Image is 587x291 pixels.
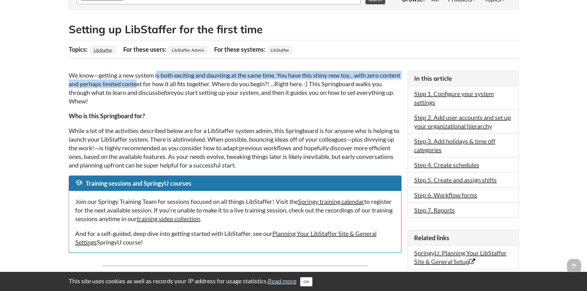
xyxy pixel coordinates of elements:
a: Springy training calendar [298,198,364,205]
span: Related links [414,234,449,241]
a: SpringyU: Planning Your LibStaffer Site & General Setup [414,249,507,265]
span: LibStaffer [268,46,291,54]
strong: Who is this Springboard for? [69,112,145,119]
div: Topics: [69,43,89,55]
a: Step 6. Workflow forms [414,191,477,199]
a: Step 4. Create schedules [414,161,479,168]
a: arrow_upward [567,260,581,267]
p: We know—getting a new system is both exciting and daunting at the same time. You have this shiny ... [69,71,402,105]
div: This site uses cookies as well as records your IP address for usage statistics. [63,277,525,286]
a: Step 3. Add holidays & time off categories [414,137,495,153]
p: Join our Springy Training Team for sessions focused on all things LibStaffer! Visit the to regist... [75,197,395,223]
span: arrow_upward [567,259,581,273]
h3: In this article [414,74,512,83]
p: While a lot of the activities described below are for a LibStaffer system admin, this Springboard... [69,126,402,169]
div: For these users: [123,43,168,55]
a: Read more [268,277,296,285]
a: training video collection [137,215,200,222]
div: For these systems: [214,43,267,55]
span: school [75,179,83,186]
a: Step 2. Add user accounts and set up your organizational hierarchy [414,114,511,130]
button: Close [300,277,312,286]
em: lot [176,135,182,143]
a: Step 1. Configure your system settings [414,90,494,106]
a: LibStaffer [93,46,113,55]
span: Training sessions and SpringyU courses [86,180,191,187]
a: Step 5. Create and assign shifts [414,176,497,184]
h2: Setting up LibStaffer for the first time [69,22,519,37]
p: And for a self-guided, deep dive into getting started with LibStaffer, see our SpringyU course! [75,229,395,246]
span: LibStaffer Admin [169,46,206,54]
a: Step 7. Reports [414,206,455,214]
em: before [158,89,174,96]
